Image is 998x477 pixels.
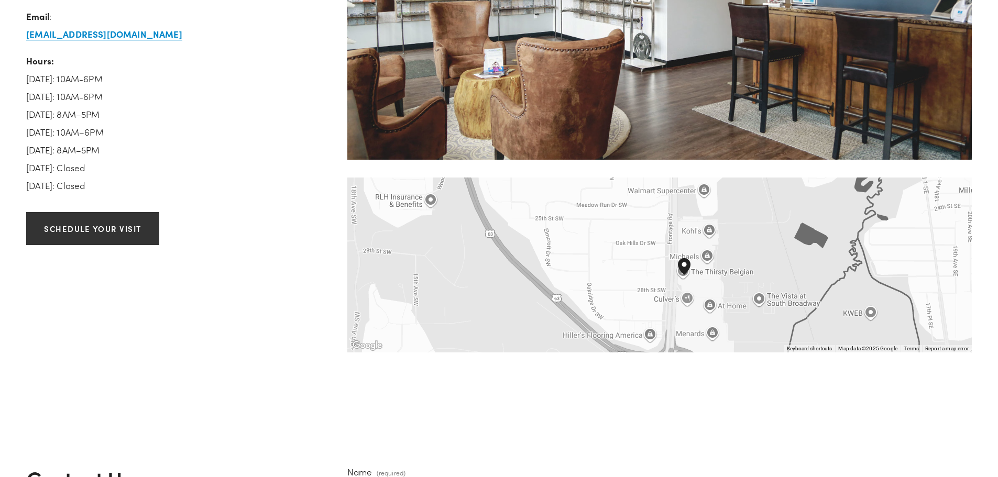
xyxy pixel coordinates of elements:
[26,7,330,43] p: :
[787,345,832,352] button: Keyboard shortcuts
[925,346,969,351] a: Report a map error
[26,54,54,66] strong: Hours:
[350,339,385,352] img: Google
[26,10,49,22] strong: Email
[26,212,159,245] a: Schedule your visit
[26,28,182,40] strong: [EMAIL_ADDRESS][DOMAIN_NAME]
[26,52,330,194] p: [DATE]: 10AM-6PM [DATE]: 10AM-6PM [DATE]: 8AM–5PM [DATE]: 10AM–6PM [DATE]: 8AM–5PM [DATE]: Closed...
[350,339,385,352] a: Open this area in Google Maps (opens a new window)
[904,346,919,351] a: Terms
[678,258,703,292] div: You and Eye Family Eyecare 2650 South Broadway, Suite 400 Rochester, MN, 55904, United States
[838,346,897,351] span: Map data ©2025 Google
[26,28,182,41] a: [EMAIL_ADDRESS][DOMAIN_NAME]
[377,470,406,476] span: (required)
